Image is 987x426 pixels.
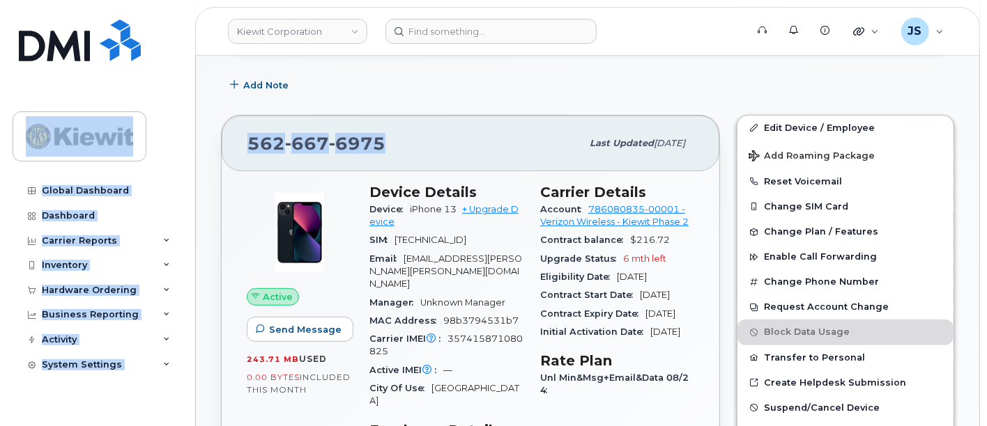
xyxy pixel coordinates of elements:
[540,204,588,214] span: Account
[908,23,922,40] span: JS
[630,235,670,245] span: $216.72
[395,235,466,245] span: [TECHNICAL_ID]
[369,383,431,393] span: City Of Use
[540,326,650,337] span: Initial Activation Date
[737,370,954,395] a: Create Helpdesk Submission
[540,235,630,245] span: Contract balance
[540,184,694,200] h3: Carrier Details
[540,352,694,369] h3: Rate Plan
[369,297,420,308] span: Manager
[369,235,395,245] span: SIM
[843,17,889,45] div: Quicklinks
[369,333,447,344] span: Carrier IMEI
[540,372,689,395] span: Unl Min&Msg+Email&Data 08/24
[764,402,880,413] span: Suspend/Cancel Device
[737,141,954,169] button: Add Roaming Package
[926,365,977,416] iframe: Messenger Launcher
[892,17,954,45] div: Jenna Savard
[540,271,617,282] span: Eligibility Date
[247,354,299,364] span: 243.71 MB
[749,150,875,164] span: Add Roaming Package
[540,290,640,300] span: Contract Start Date
[737,169,954,194] button: Reset Voicemail
[258,191,342,274] img: image20231002-3703462-1ig824h.jpeg
[443,365,452,375] span: —
[764,227,878,237] span: Change Plan / Features
[228,19,367,44] a: Kiewit Corporation
[247,133,385,154] span: 562
[540,253,623,264] span: Upgrade Status
[443,315,519,326] span: 98b3794531b7
[285,133,329,154] span: 667
[369,383,519,406] span: [GEOGRAPHIC_DATA]
[737,219,954,244] button: Change Plan / Features
[329,133,385,154] span: 6975
[247,317,353,342] button: Send Message
[640,290,670,300] span: [DATE]
[540,204,689,227] a: 786080835-00001 - Verizon Wireless - Kiewit Phase 2
[420,297,505,308] span: Unknown Manager
[385,19,597,44] input: Find something...
[737,194,954,219] button: Change SIM Card
[369,253,522,290] span: [EMAIL_ADDRESS][PERSON_NAME][PERSON_NAME][DOMAIN_NAME]
[737,395,954,420] button: Suspend/Cancel Device
[654,138,685,148] span: [DATE]
[737,319,954,345] button: Block Data Usage
[617,271,647,282] span: [DATE]
[369,315,443,326] span: MAC Address
[737,294,954,319] button: Request Account Change
[243,79,289,92] span: Add Note
[737,116,954,141] a: Edit Device / Employee
[369,184,523,200] h3: Device Details
[764,252,877,262] span: Enable Call Forwarding
[737,345,954,370] button: Transfer to Personal
[269,323,342,336] span: Send Message
[369,204,410,214] span: Device
[737,269,954,294] button: Change Phone Number
[369,253,404,264] span: Email
[299,354,327,364] span: used
[369,365,443,375] span: Active IMEI
[623,253,666,264] span: 6 mth left
[221,73,300,98] button: Add Note
[650,326,680,337] span: [DATE]
[590,138,654,148] span: Last updated
[645,308,675,319] span: [DATE]
[410,204,457,214] span: iPhone 13
[737,244,954,269] button: Enable Call Forwarding
[263,290,293,303] span: Active
[540,308,645,319] span: Contract Expiry Date
[247,372,300,382] span: 0.00 Bytes
[247,372,351,395] span: included this month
